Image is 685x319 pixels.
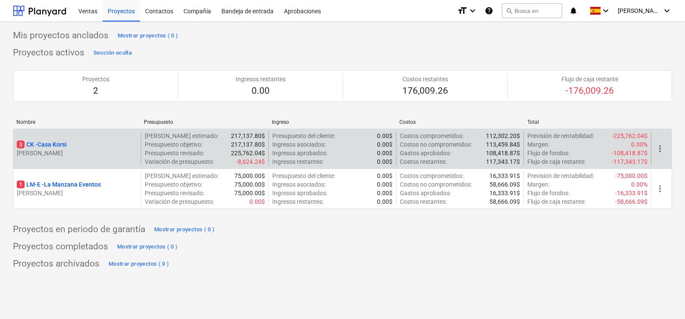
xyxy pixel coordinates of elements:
[152,223,217,236] button: Mostrar proyectos ( 0 )
[400,197,447,206] p: Costos restantes :
[145,197,214,206] p: Variación de presupuesto :
[527,119,648,125] div: Total
[618,7,661,14] span: [PERSON_NAME]
[272,172,335,180] p: Presupuesto del cliente :
[272,140,326,149] p: Ingresos asociados :
[17,181,25,188] span: 1
[115,29,181,43] button: Mostrar proyectos ( 0 )
[377,132,392,140] p: 0.00$
[145,140,202,149] p: Presupuesto objetivo :
[489,180,520,189] p: 58,666.09$
[272,180,326,189] p: Ingresos asociados :
[16,119,137,125] div: Nombre
[144,119,265,125] div: Presupuesto
[489,189,520,197] p: 16,333.91$
[272,119,392,125] div: Ingreso
[467,6,478,16] i: keyboard_arrow_down
[106,257,171,271] button: Mostrar proyectos ( 0 )
[234,180,265,189] p: 75,000.00$
[631,180,648,189] p: 0.00%
[17,140,137,157] div: 3CK -Casa Korsi[PERSON_NAME]
[377,140,392,149] p: 0.00$
[399,119,520,125] div: Costos
[631,140,648,149] p: 0.00%
[236,75,286,83] p: Ingresos restantes
[377,189,392,197] p: 0.00$
[502,3,562,18] button: Busca en
[109,259,169,269] div: Mostrar proyectos ( 0 )
[145,149,204,157] p: Presupuesto revisado :
[527,197,585,206] p: Flujo de caja restante :
[402,85,448,97] p: 176,009.26
[486,149,520,157] p: 108,418.87$
[486,157,520,166] p: 117,343.17$
[145,189,204,197] p: Presupuesto revisado :
[154,225,215,235] div: Mostrar proyectos ( 0 )
[527,132,594,140] p: Previsión de rentabilidad :
[400,132,464,140] p: Costos comprometidos :
[13,241,108,253] p: Proyectos completados
[489,172,520,180] p: 16,333.91$
[13,47,84,59] p: Proyectos activos
[249,197,265,206] p: 0.00$
[527,172,594,180] p: Previsión de rentabilidad :
[17,140,67,149] p: CK - Casa Korsi
[82,75,109,83] p: Proyectos
[655,184,665,194] span: more_vert
[117,242,178,252] div: Mostrar proyectos ( 0 )
[145,180,202,189] p: Presupuesto objetivo :
[527,140,549,149] p: Margen :
[400,149,451,157] p: Gastos aprobados :
[612,149,648,157] p: -108,418.87$
[377,149,392,157] p: 0.00$
[272,132,335,140] p: Presupuesto del cliente :
[400,157,447,166] p: Costos restantes :
[272,197,324,206] p: Ingresos restantes :
[17,189,137,197] p: [PERSON_NAME]
[236,157,265,166] p: -8,624.24$
[13,224,145,236] p: Proyectos en periodo de garantía
[93,48,132,58] div: Sección oculta
[17,149,137,157] p: [PERSON_NAME]
[145,157,214,166] p: Variación de presupuesto :
[13,30,109,42] p: Mis proyectos anclados
[486,132,520,140] p: 112,302.20$
[457,6,467,16] i: format_size
[400,172,464,180] p: Costos comprometidos :
[17,141,25,148] span: 3
[527,180,549,189] p: Margen :
[272,149,327,157] p: Ingresos aprobados :
[377,180,392,189] p: 0.00$
[489,197,520,206] p: 58,666.09$
[655,144,665,154] span: more_vert
[569,6,578,16] i: notifications
[145,132,218,140] p: [PERSON_NAME] estimado :
[377,172,392,180] p: 0.00$
[234,189,265,197] p: 75,000.00$
[485,6,493,16] i: Base de conocimientos
[82,85,109,97] p: 2
[486,140,520,149] p: 113,459.84$
[400,189,451,197] p: Gastos aprobados :
[236,85,286,97] p: 0.00
[17,180,101,189] p: LM-E - La Manzana Eventos
[527,157,585,166] p: Flujo de caja restante :
[601,6,611,16] i: keyboard_arrow_down
[506,7,513,14] span: search
[615,172,648,180] p: -75,000.00$
[615,197,648,206] p: -58,666.09$
[527,149,570,157] p: Flujo de fondos :
[231,140,265,149] p: 217,137.80$
[402,75,448,83] p: Costos restantes
[118,31,178,41] div: Mostrar proyectos ( 0 )
[400,140,472,149] p: Costos no comprometidos :
[91,46,134,60] button: Sección oculta
[272,189,327,197] p: Ingresos aprobados :
[612,132,648,140] p: -225,762.04$
[234,172,265,180] p: 75,000.00$
[231,132,265,140] p: 217,137.80$
[527,189,570,197] p: Flujo de fondos :
[612,157,648,166] p: -117,343.17$
[561,75,618,83] p: Flujo de caja restante
[231,149,265,157] p: 225,762.04$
